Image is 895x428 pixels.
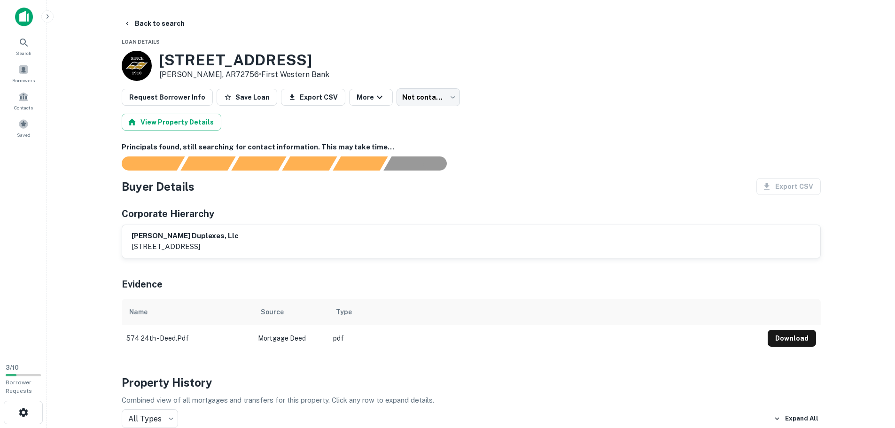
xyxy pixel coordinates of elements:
[3,88,44,113] a: Contacts
[253,299,328,325] th: Source
[122,374,821,391] h4: Property History
[132,231,239,241] h6: [PERSON_NAME] duplexes, llc
[6,364,19,371] span: 3 / 10
[122,277,163,291] h5: Evidence
[3,61,44,86] a: Borrowers
[122,299,253,325] th: Name
[848,353,895,398] iframe: Chat Widget
[397,88,460,106] div: Not contacted
[122,207,214,221] h5: Corporate Hierarchy
[16,49,31,57] span: Search
[17,131,31,139] span: Saved
[110,156,181,171] div: Sending borrower request to AI...
[282,156,337,171] div: Principals found, AI now looking for contact information...
[122,114,221,131] button: View Property Details
[349,89,393,106] button: More
[122,409,178,428] div: All Types
[120,15,188,32] button: Back to search
[384,156,458,171] div: AI fulfillment process complete.
[15,8,33,26] img: capitalize-icon.png
[328,325,763,351] td: pdf
[159,51,329,69] h3: [STREET_ADDRESS]
[122,142,821,153] h6: Principals found, still searching for contact information. This may take time...
[12,77,35,84] span: Borrowers
[231,156,286,171] div: Documents found, AI parsing details...
[771,412,821,426] button: Expand All
[122,395,821,406] p: Combined view of all mortgages and transfers for this property. Click any row to expand details.
[122,299,821,351] div: scrollable content
[3,115,44,140] a: Saved
[328,299,763,325] th: Type
[180,156,235,171] div: Your request is received and processing...
[122,39,160,45] span: Loan Details
[132,241,239,252] p: [STREET_ADDRESS]
[122,89,213,106] button: Request Borrower Info
[333,156,388,171] div: Principals found, still searching for contact information. This may take time...
[261,306,284,318] div: Source
[3,33,44,59] a: Search
[217,89,277,106] button: Save Loan
[122,325,253,351] td: 574 24th - deed.pdf
[14,104,33,111] span: Contacts
[122,178,195,195] h4: Buyer Details
[129,306,148,318] div: Name
[336,306,352,318] div: Type
[768,330,816,347] button: Download
[6,379,32,394] span: Borrower Requests
[159,69,329,80] p: [PERSON_NAME], AR72756 •
[261,70,329,79] a: First Western Bank
[253,325,328,351] td: Mortgage Deed
[281,89,345,106] button: Export CSV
